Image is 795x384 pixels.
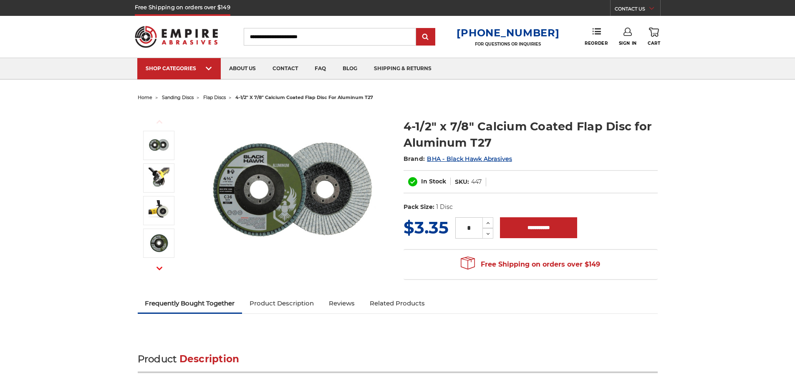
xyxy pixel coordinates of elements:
[366,58,440,79] a: shipping & returns
[436,203,453,211] dd: 1 Disc
[615,4,660,16] a: CONTACT US
[179,353,240,365] span: Description
[619,41,637,46] span: Sign In
[149,259,169,277] button: Next
[417,29,434,46] input: Submit
[421,178,446,185] span: In Stock
[404,203,434,211] dt: Pack Size:
[404,217,449,238] span: $3.35
[242,294,321,313] a: Product Description
[149,168,169,188] img: angle grinder disc for aluminum
[149,200,169,221] img: aluminum flap disc with stearate
[461,256,600,273] span: Free Shipping on orders over $149
[209,109,376,277] img: BHA 4-1/2" x 7/8" Aluminum Flap Disc
[203,94,226,100] a: flap discs
[146,65,212,71] div: SHOP CATEGORIES
[334,58,366,79] a: blog
[149,113,169,131] button: Previous
[471,178,482,186] dd: 447
[162,94,194,100] a: sanding discs
[138,294,242,313] a: Frequently Bought Together
[404,118,658,151] h1: 4-1/2" x 7/8" Calcium Coated Flap Disc for Aluminum T27
[149,233,169,254] img: 4.5 inch flap disc for grinding aluminum
[362,294,432,313] a: Related Products
[306,58,334,79] a: faq
[648,28,660,46] a: Cart
[457,27,559,39] a: [PHONE_NUMBER]
[135,20,218,53] img: Empire Abrasives
[427,155,512,163] a: BHA - Black Hawk Abrasives
[235,94,373,100] span: 4-1/2" x 7/8" calcium coated flap disc for aluminum t27
[404,155,425,163] span: Brand:
[648,41,660,46] span: Cart
[138,353,177,365] span: Product
[455,178,469,186] dt: SKU:
[585,41,608,46] span: Reorder
[138,94,152,100] a: home
[264,58,306,79] a: contact
[149,135,169,156] img: BHA 4-1/2" x 7/8" Aluminum Flap Disc
[221,58,264,79] a: about us
[457,41,559,47] p: FOR QUESTIONS OR INQUIRIES
[321,294,362,313] a: Reviews
[585,28,608,46] a: Reorder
